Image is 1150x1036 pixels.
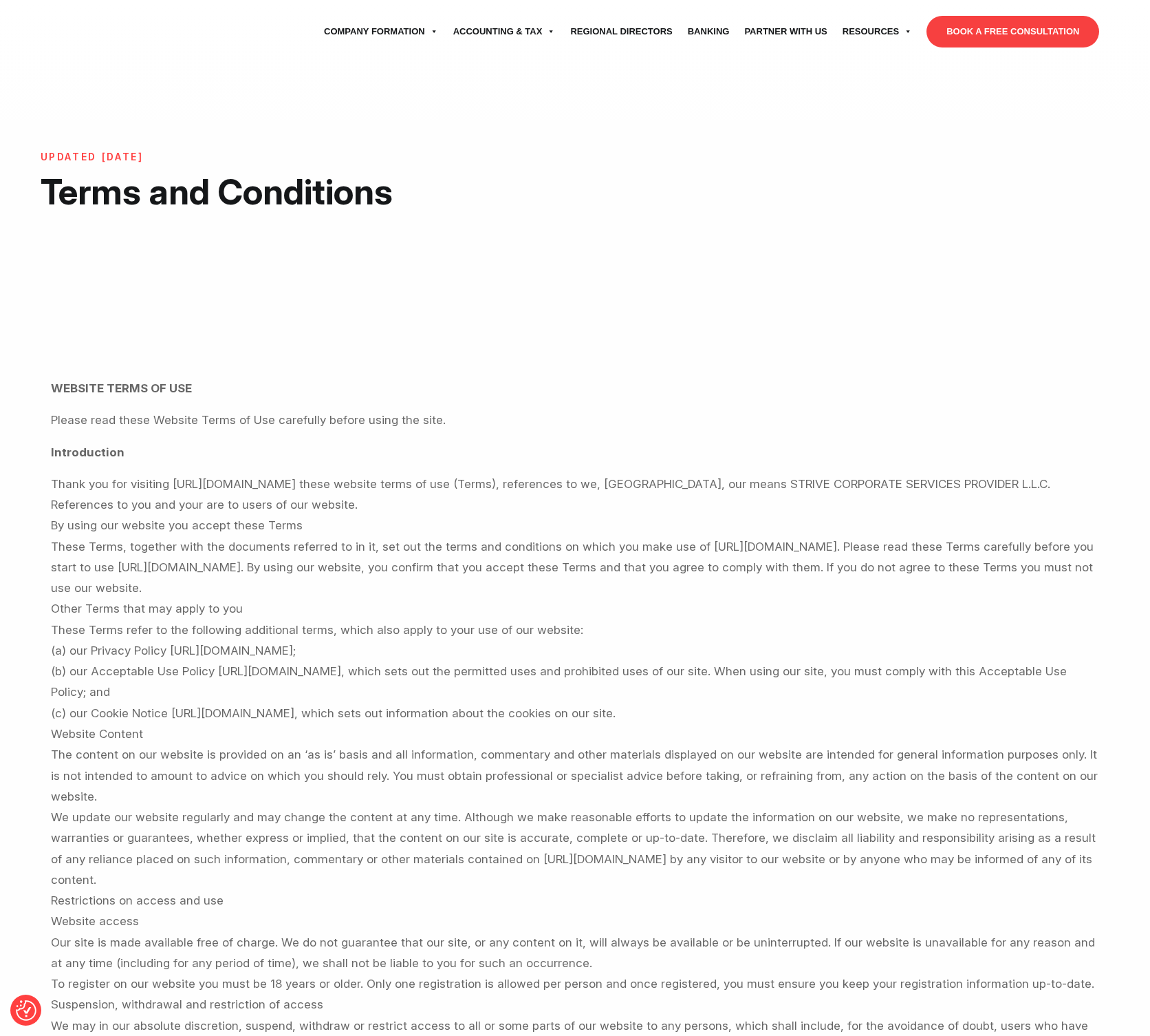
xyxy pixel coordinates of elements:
h1: Terms and Conditions [41,170,501,213]
strong: WEBSITE TERMS OF USE [51,381,192,395]
img: Revisit consent button [16,1000,36,1021]
a: Accounting & Tax [446,12,563,51]
h6: UPDATED [DATE] [41,151,501,163]
img: svg+xml;nitro-empty-id=MTU2OjExNQ==-1;base64,PHN2ZyB2aWV3Qm94PSIwIDAgNzU4IDI1MSIgd2lkdGg9Ijc1OCIg... [51,14,154,49]
strong: Introduction [51,445,124,459]
p: Please read these Website Terms of Use carefully before using the site. [51,410,1100,430]
a: Company Formation [316,12,446,51]
a: Partner with Us [737,12,834,51]
a: Regional Directors [563,12,680,51]
a: Resources [835,12,920,51]
button: Consent Preferences [16,1000,36,1021]
a: BOOK A FREE CONSULTATION [926,16,1099,47]
a: Banking [680,12,737,51]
